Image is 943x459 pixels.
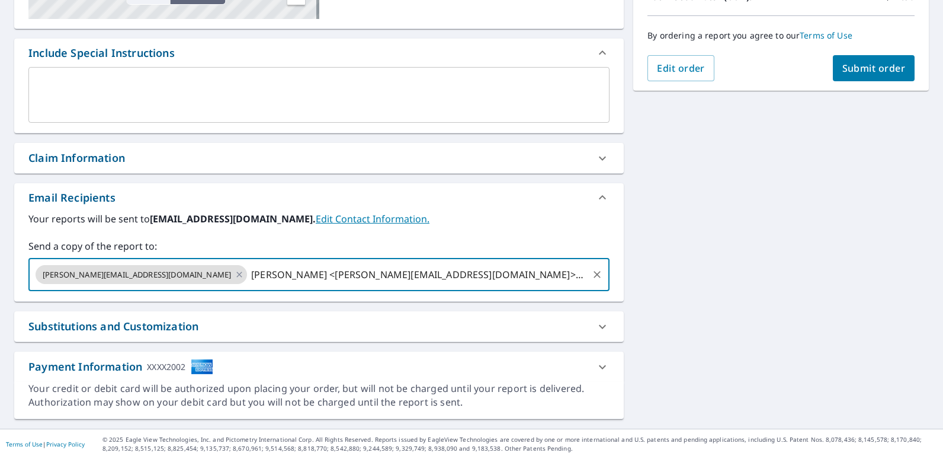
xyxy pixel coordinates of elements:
[14,352,624,382] div: Payment InformationXXXX2002cardImage
[6,440,43,448] a: Terms of Use
[14,311,624,342] div: Substitutions and Customization
[28,190,116,206] div: Email Recipients
[191,359,213,375] img: cardImage
[28,239,610,253] label: Send a copy of the report to:
[800,30,852,41] a: Terms of Use
[28,150,125,166] div: Claim Information
[657,62,705,75] span: Edit order
[647,55,714,81] button: Edit order
[14,143,624,173] div: Claim Information
[6,441,85,448] p: |
[842,62,906,75] span: Submit order
[36,269,238,280] span: [PERSON_NAME][EMAIL_ADDRESS][DOMAIN_NAME]
[589,266,605,283] button: Clear
[14,39,624,67] div: Include Special Instructions
[28,382,610,409] div: Your credit or debit card will be authorized upon placing your order, but will not be charged unt...
[316,212,429,225] a: EditContactInfo
[28,359,213,375] div: Payment Information
[14,183,624,212] div: Email Recipients
[833,55,915,81] button: Submit order
[28,45,175,61] div: Include Special Instructions
[28,318,198,334] div: Substitutions and Customization
[46,440,85,448] a: Privacy Policy
[647,30,915,41] p: By ordering a report you agree to our
[147,359,185,375] div: XXXX2002
[36,265,247,284] div: [PERSON_NAME][EMAIL_ADDRESS][DOMAIN_NAME]
[102,435,937,453] p: © 2025 Eagle View Technologies, Inc. and Pictometry International Corp. All Rights Reserved. Repo...
[28,212,610,226] label: Your reports will be sent to
[150,212,316,225] b: [EMAIL_ADDRESS][DOMAIN_NAME].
